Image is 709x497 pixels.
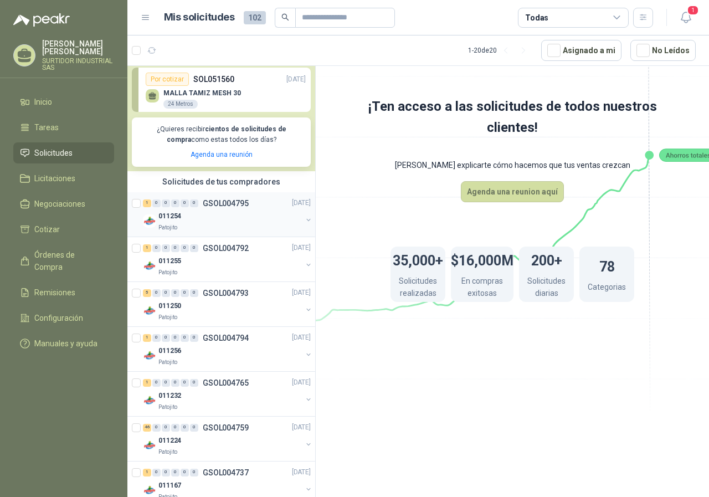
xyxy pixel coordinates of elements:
p: GSOL004737 [203,469,249,476]
a: Solicitudes [13,142,114,163]
p: Patojito [158,403,177,412]
div: Solicitudes de tus compradores [127,171,315,192]
p: 011254 [158,211,181,222]
div: 0 [181,379,189,387]
div: 0 [152,469,161,476]
a: 1 0 0 0 0 0 GSOL004792[DATE] Company Logo011255Patojito [143,242,313,277]
div: 0 [171,244,179,252]
p: 011250 [158,301,181,311]
span: 102 [244,11,266,24]
div: 5 [143,289,151,297]
p: SOL051560 [193,73,234,85]
h1: Mis solicitudes [164,9,235,25]
p: [DATE] [292,243,311,253]
span: Negociaciones [34,198,85,210]
img: Company Logo [143,259,156,273]
p: 011256 [158,346,181,356]
img: Company Logo [143,394,156,407]
b: cientos de solicitudes de compra [167,125,286,144]
div: 0 [190,244,198,252]
p: [PERSON_NAME] [PERSON_NAME] [42,40,114,55]
p: [DATE] [292,332,311,343]
span: Inicio [34,96,52,108]
div: 0 [152,289,161,297]
div: 0 [162,379,170,387]
a: Por cotizarSOL051560[DATE] MALLA TAMIZ MESH 3024 Metros [132,68,311,112]
div: 0 [171,379,179,387]
div: 0 [190,379,198,387]
div: 0 [152,244,161,252]
p: [DATE] [292,198,311,208]
p: Patojito [158,268,177,277]
img: Company Logo [143,214,156,228]
div: 46 [143,424,151,432]
p: 011167 [158,480,181,491]
span: Configuración [34,312,83,324]
button: Asignado a mi [541,40,621,61]
p: GSOL004792 [203,244,249,252]
div: 0 [171,424,179,432]
p: GSOL004795 [203,199,249,207]
button: Agenda una reunion aquí [461,181,564,202]
p: [DATE] [286,74,306,85]
span: Licitaciones [34,172,75,185]
h1: 78 [599,253,615,278]
p: GSOL004765 [203,379,249,387]
div: 0 [162,289,170,297]
a: Licitaciones [13,168,114,189]
a: Inicio [13,91,114,112]
a: Configuración [13,308,114,329]
h1: 200+ [531,247,562,271]
p: Categorias [588,281,626,296]
div: 0 [162,334,170,342]
div: 0 [162,469,170,476]
p: MALLA TAMIZ MESH 30 [163,89,241,97]
img: Company Logo [143,304,156,317]
a: 46 0 0 0 0 0 GSOL004759[DATE] Company Logo011224Patojito [143,421,313,457]
div: 0 [190,199,198,207]
div: 1 [143,199,151,207]
a: 5 0 0 0 0 0 GSOL004793[DATE] Company Logo011250Patojito [143,286,313,322]
img: Company Logo [143,349,156,362]
div: 0 [181,424,189,432]
div: 1 [143,244,151,252]
a: 1 0 0 0 0 0 GSOL004795[DATE] Company Logo011254Patojito [143,197,313,232]
div: 0 [162,244,170,252]
div: 1 [143,469,151,476]
div: Todas [525,12,548,24]
span: 1 [687,5,699,16]
p: 011224 [158,435,181,446]
div: 0 [171,199,179,207]
button: No Leídos [630,40,696,61]
p: Solicitudes realizadas [391,275,445,302]
p: [DATE] [292,288,311,298]
p: SURTIDOR INDUSTRIAL SAS [42,58,114,71]
div: 0 [190,469,198,476]
p: 011232 [158,391,181,401]
p: En compras exitosas [451,275,513,302]
div: 0 [171,289,179,297]
div: 0 [152,424,161,432]
span: Remisiones [34,286,75,299]
div: 24 Metros [163,100,198,109]
img: Company Logo [143,484,156,497]
p: Solicitudes diarias [519,275,574,302]
div: 0 [181,469,189,476]
p: Patojito [158,448,177,457]
div: 0 [181,289,189,297]
div: 0 [152,334,161,342]
span: Tareas [34,121,59,134]
p: [DATE] [292,377,311,388]
span: Órdenes de Compra [34,249,104,273]
img: Company Logo [143,439,156,452]
p: Patojito [158,313,177,322]
div: 1 [143,334,151,342]
h1: $16,000M [451,247,513,271]
button: 1 [676,8,696,28]
img: Logo peakr [13,13,70,27]
h1: 35,000+ [393,247,443,271]
p: [DATE] [292,422,311,433]
a: Remisiones [13,282,114,303]
div: 0 [152,379,161,387]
